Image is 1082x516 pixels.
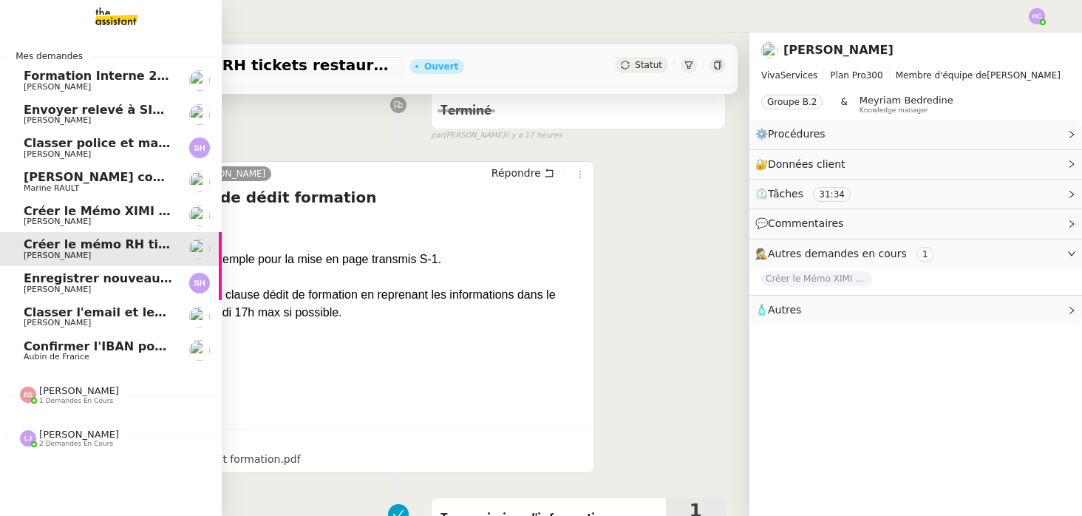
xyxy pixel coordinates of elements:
[189,206,210,226] img: users%2FIoBAolhPL9cNaVKpLOfSBrcGcwi2%2Favatar%2F50a6465f-3fe2-4509-b080-1d8d3f65d641
[768,188,803,200] span: Tâches
[749,180,1082,208] div: ⏲️Tâches 31:34
[80,451,301,468] div: MEMO RH_Clause de dedit formation.pdf
[860,95,953,106] span: Meyriam Bedredine
[20,430,36,447] img: svg
[440,104,491,118] span: Terminé
[78,339,588,357] div: D'avance merci.
[189,273,210,293] img: svg
[761,68,1070,83] span: [PERSON_NAME]
[749,120,1082,149] div: ⚙️Procédures
[24,237,268,251] span: Créer le mémo RH tickets restaurant
[78,187,588,208] h4: Mémo RH clause de dédit formation
[424,62,458,71] div: Ouvert
[24,149,91,159] span: [PERSON_NAME]
[768,128,826,140] span: Procédures
[24,170,359,184] span: [PERSON_NAME] contrat d'archi sur site de l'ordre
[24,285,91,294] span: [PERSON_NAME]
[77,58,398,72] span: Créer le mémo RH tickets restaurant
[24,115,91,125] span: [PERSON_NAME]
[749,296,1082,325] div: 🧴Autres
[24,82,91,92] span: [PERSON_NAME]
[505,129,562,142] span: il y a 17 heures
[78,286,588,322] div: Merci de créer le Mémo RH clause dédit de formation en reprenant les informations dans le documen...
[916,247,934,262] nz-tag: 1
[24,352,89,361] span: Aubin de France
[860,106,928,115] span: Knowledge manager
[749,240,1082,268] div: 🕵️Autres demandes en cours 1
[755,304,801,316] span: 🧴
[189,307,210,327] img: users%2FNmPW3RcGagVdwlUj0SIRjiM8zA23%2Favatar%2Fb3e8f68e-88d8-429d-a2bd-00fb6f2d12db
[20,387,36,403] img: svg
[192,169,266,179] span: [PERSON_NAME]
[39,385,119,396] span: [PERSON_NAME]
[39,397,113,405] span: 1 demandes en cours
[761,42,778,58] img: users%2FIoBAolhPL9cNaVKpLOfSBrcGcwi2%2Favatar%2F50a6465f-3fe2-4509-b080-1d8d3f65d641
[755,217,850,229] span: 💬
[860,95,953,114] app-user-label: Knowledge manager
[24,183,79,193] span: Marine RAULT
[755,126,832,143] span: ⚙️
[24,305,215,319] span: Classer l'email et les fichiers
[24,136,272,150] span: Classer police et mandat dans brokin
[431,129,562,142] small: [PERSON_NAME]
[761,95,823,109] nz-tag: Groupe B.2
[78,215,588,233] div: Bonjour,
[755,188,863,200] span: ⏲️
[783,43,894,57] a: [PERSON_NAME]
[755,156,851,173] span: 🔐
[24,339,279,353] span: Confirmer l'IBAN pour remboursement
[24,271,272,285] span: Enregistrer nouveau client et contrat
[24,318,91,327] span: [PERSON_NAME]
[189,70,210,91] img: users%2Fa6PbEmLwvGXylUqKytRPpDpAx153%2Favatar%2Ffanny.png
[896,70,987,81] span: Membre d'équipe de
[78,375,588,393] div: Bien à vous,
[749,150,1082,179] div: 🔐Données client
[768,217,843,229] span: Commentaires
[866,70,883,81] span: 300
[768,304,801,316] span: Autres
[635,60,662,70] span: Statut
[189,172,210,192] img: users%2Fo4K84Ijfr6OOM0fa5Hz4riIOf4g2%2Favatar%2FChatGPT%20Image%201%20aou%CC%82t%202025%2C%2010_2...
[761,70,817,81] span: VivaServices
[840,95,847,114] span: &
[39,429,119,440] span: [PERSON_NAME]
[1029,8,1045,24] img: svg
[189,104,210,125] img: users%2FWH1OB8fxGAgLOjAz1TtlPPgOcGL2%2Favatar%2F32e28291-4026-4208-b892-04f74488d877
[755,248,940,259] span: 🕵️
[761,271,872,286] span: Créer le Mémo XIMI « Ma première facturation »
[813,187,851,202] nz-tag: 31:34
[431,129,443,142] span: par
[78,251,588,268] div: Le mémo RH reprendre l'exemple pour la mise en page transmis S-1.
[749,209,1082,238] div: 💬Commentaires
[7,49,92,64] span: Mes demandes
[189,239,210,259] img: users%2FIoBAolhPL9cNaVKpLOfSBrcGcwi2%2Favatar%2F50a6465f-3fe2-4509-b080-1d8d3f65d641
[189,340,210,361] img: users%2FSclkIUIAuBOhhDrbgjtrSikBoD03%2Favatar%2F48cbc63d-a03d-4817-b5bf-7f7aeed5f2a9
[39,440,113,448] span: 2 demandes en cours
[491,166,541,180] span: Répondre
[189,138,210,158] img: svg
[24,103,310,117] span: Envoyer relevé à SIP pour [PERSON_NAME]
[768,158,845,170] span: Données client
[830,70,865,81] span: Plan Pro
[24,251,91,260] span: [PERSON_NAME]
[486,165,559,181] button: Répondre
[768,248,907,259] span: Autres demandes en cours
[24,217,91,226] span: [PERSON_NAME]
[24,204,345,218] span: Créer le Mémo XIMI « Ma première facturation »
[24,69,280,83] span: Formation Interne 2 - [PERSON_NAME]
